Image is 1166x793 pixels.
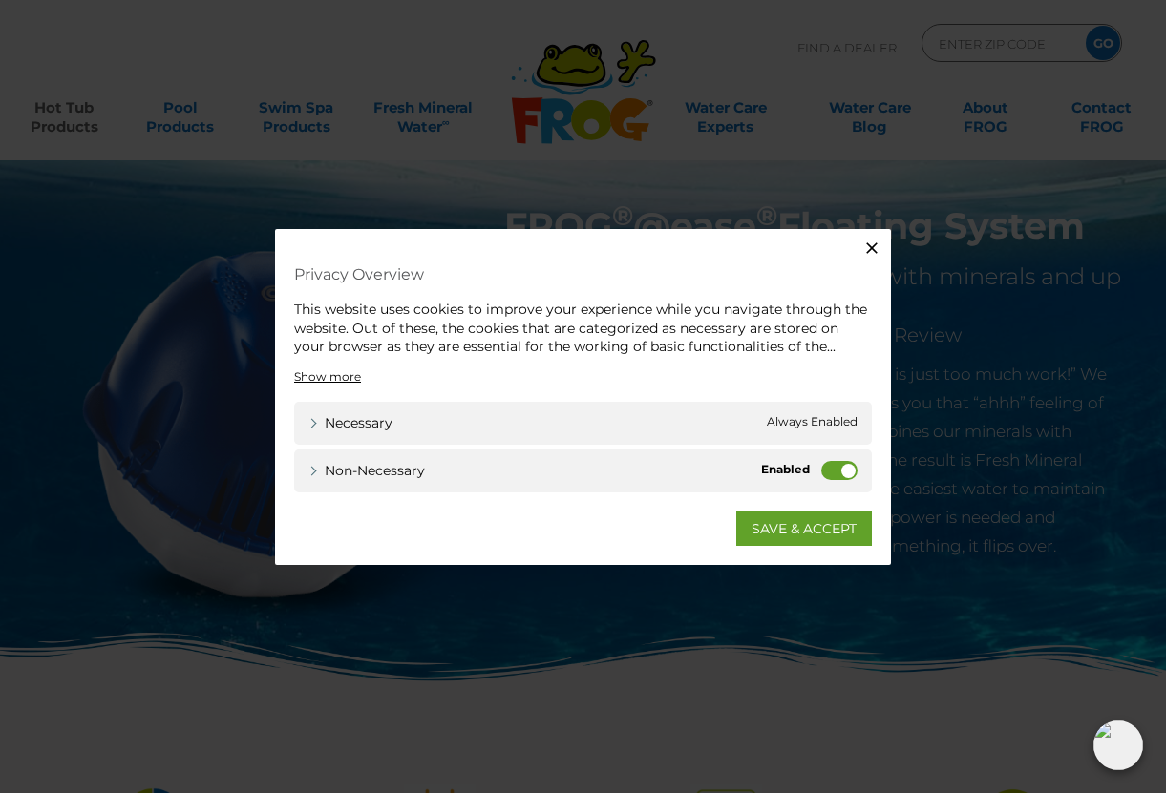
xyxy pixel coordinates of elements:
[294,258,872,291] h4: Privacy Overview
[294,367,361,385] a: Show more
[1093,720,1143,770] img: openIcon
[308,412,392,432] a: Necessary
[294,301,872,357] div: This website uses cookies to improve your experience while you navigate through the website. Out ...
[736,511,872,545] a: SAVE & ACCEPT
[308,460,425,480] a: Non-necessary
[767,412,858,432] span: Always Enabled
